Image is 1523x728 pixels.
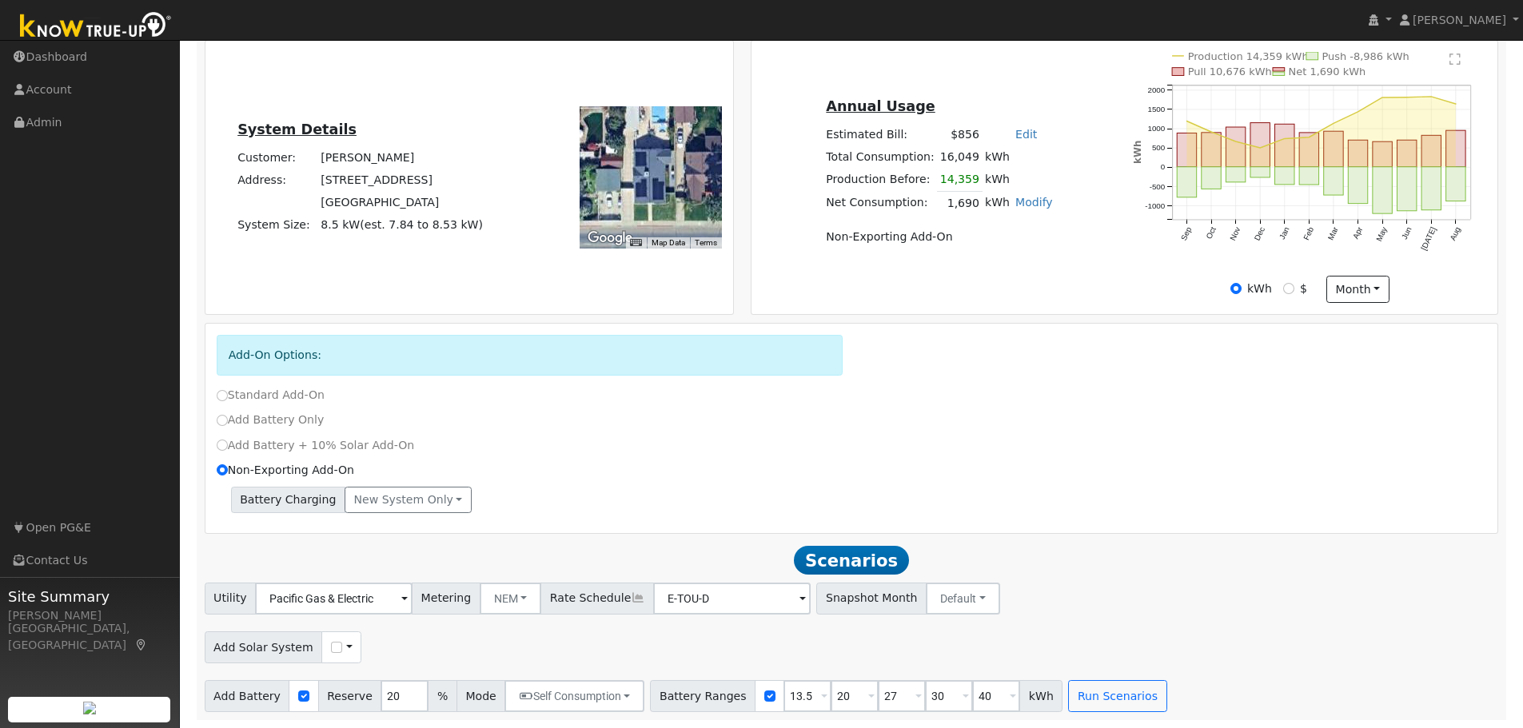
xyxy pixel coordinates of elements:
td: Net Consumption: [823,192,937,215]
text: 1500 [1148,105,1166,113]
rect: onclick="" [1421,135,1441,166]
rect: onclick="" [1397,140,1417,167]
circle: onclick="" [1259,146,1262,149]
input: Add Battery Only [217,415,228,426]
td: Customer: [235,146,318,169]
text: May [1375,225,1389,243]
rect: onclick="" [1349,167,1368,204]
button: Default [926,583,1000,615]
text: [DATE] [1420,225,1438,252]
rect: onclick="" [1275,167,1294,185]
span: ( [360,218,365,231]
span: est. 7.84 to 8.53 kW [365,218,479,231]
td: 14,359 [937,169,982,192]
circle: onclick="" [1357,110,1360,113]
td: [PERSON_NAME] [318,146,486,169]
rect: onclick="" [1299,167,1318,185]
a: Map [134,638,149,651]
rect: onclick="" [1250,123,1270,167]
a: Open this area in Google Maps (opens a new window) [584,228,636,249]
rect: onclick="" [1373,167,1392,213]
label: Add Battery + 10% Solar Add-On [217,437,415,454]
rect: onclick="" [1202,167,1221,189]
text: Apr [1351,225,1365,241]
rect: onclick="" [1202,133,1221,167]
rect: onclick="" [1177,133,1196,167]
text: Production 14,359 kWh [1188,50,1309,62]
span: Reserve [318,680,382,712]
circle: onclick="" [1332,122,1335,125]
text:  [1449,53,1461,66]
input: Select a Rate Schedule [653,583,811,615]
button: Run Scenarios [1068,680,1166,712]
text: -500 [1150,182,1166,191]
span: Site Summary [8,586,171,607]
span: Battery Ranges [650,680,756,712]
rect: onclick="" [1226,127,1246,167]
circle: onclick="" [1283,137,1286,141]
text: Net 1,690 kWh [1289,66,1366,78]
input: Add Battery + 10% Solar Add-On [217,440,228,451]
rect: onclick="" [1349,140,1368,167]
span: kWh [1019,680,1063,712]
span: Utility [205,583,257,615]
button: NEM [480,583,542,615]
td: Address: [235,169,318,191]
a: Terms (opens in new tab) [695,238,717,247]
text: Sep [1179,225,1194,242]
u: Annual Usage [826,98,935,114]
td: Estimated Bill: [823,124,937,146]
text: Jan [1278,225,1291,241]
text: Jun [1400,225,1413,241]
rect: onclick="" [1275,124,1294,167]
rect: onclick="" [1446,167,1465,201]
text: 1000 [1148,124,1166,133]
span: Mode [457,680,505,712]
rect: onclick="" [1177,167,1196,197]
td: kWh [983,192,1013,215]
label: Standard Add-On [217,387,325,404]
text: Pull 10,676 kWh [1188,66,1272,78]
label: kWh [1247,280,1272,297]
text: Nov [1228,225,1242,242]
td: Production Before: [823,169,937,192]
td: System Size: [235,214,318,237]
circle: onclick="" [1210,130,1213,133]
label: Add Battery Only [217,412,325,428]
text: 0 [1161,163,1166,172]
span: Scenarios [794,546,908,575]
div: [PERSON_NAME] [8,607,171,624]
a: Edit [1015,128,1037,141]
input: $ [1283,283,1294,294]
input: Standard Add-On [217,390,228,401]
text: Push -8,986 kWh [1322,50,1409,62]
td: [GEOGRAPHIC_DATA] [318,192,486,214]
rect: onclick="" [1373,141,1392,167]
a: Modify [1015,196,1053,209]
text: kWh [1132,141,1143,164]
text: 500 [1152,143,1166,152]
rect: onclick="" [1324,167,1343,195]
circle: onclick="" [1308,136,1311,139]
span: Metering [412,583,480,615]
input: Select a Utility [255,583,413,615]
rect: onclick="" [1299,133,1318,167]
span: Snapshot Month [816,583,927,615]
input: kWh [1230,283,1242,294]
img: Know True-Up [12,9,180,45]
img: Google [584,228,636,249]
span: Add Battery [205,680,290,712]
input: Non-Exporting Add-On [217,464,228,475]
rect: onclick="" [1446,130,1465,167]
span: Rate Schedule [540,583,654,615]
circle: onclick="" [1454,102,1457,105]
label: Non-Exporting Add-On [217,462,354,479]
span: Add Solar System [205,631,323,663]
rect: onclick="" [1324,131,1343,167]
td: 16,049 [937,146,982,169]
button: New system only [345,487,472,514]
span: [PERSON_NAME] [1413,14,1506,26]
span: % [428,680,457,712]
span: 8.5 kW [321,218,360,231]
td: [STREET_ADDRESS] [318,169,486,191]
